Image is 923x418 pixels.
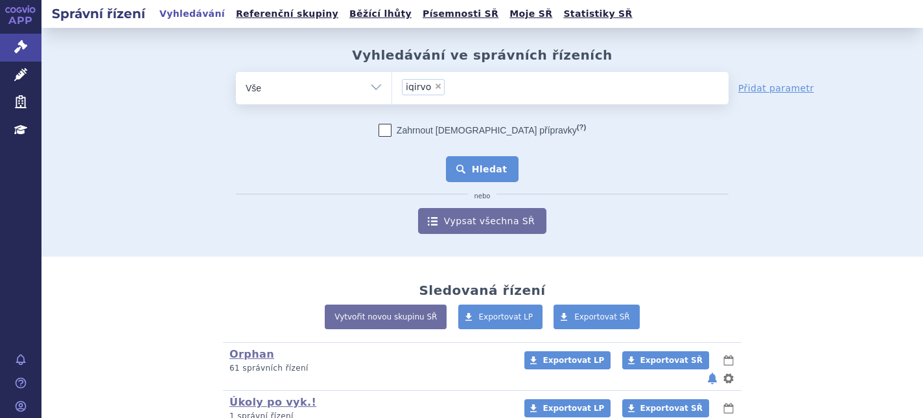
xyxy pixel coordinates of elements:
[574,312,630,321] span: Exportovat SŘ
[722,353,735,368] button: lhůty
[419,5,502,23] a: Písemnosti SŘ
[229,363,508,374] p: 61 správních řízení
[524,399,611,417] a: Exportovat LP
[577,123,586,132] abbr: (?)
[640,356,703,365] span: Exportovat SŘ
[379,124,586,137] label: Zahrnout [DEMOGRAPHIC_DATA] přípravky
[419,283,545,298] h2: Sledovaná řízení
[352,47,613,63] h2: Vyhledávání ve správních řízeních
[506,5,556,23] a: Moje SŘ
[458,305,543,329] a: Exportovat LP
[543,404,604,413] span: Exportovat LP
[559,5,636,23] a: Statistiky SŘ
[722,371,735,386] button: nastavení
[738,82,814,95] a: Přidat parametr
[622,399,709,417] a: Exportovat SŘ
[434,82,442,90] span: ×
[41,5,156,23] h2: Správní řízení
[449,78,497,95] input: iqirvo
[543,356,604,365] span: Exportovat LP
[524,351,611,369] a: Exportovat LP
[622,351,709,369] a: Exportovat SŘ
[722,401,735,416] button: lhůty
[406,82,431,91] span: iqirvo
[446,156,519,182] button: Hledat
[229,348,274,360] a: Orphan
[640,404,703,413] span: Exportovat SŘ
[325,305,447,329] a: Vytvořit novou skupinu SŘ
[706,371,719,386] button: notifikace
[229,396,316,408] a: Úkoly po vyk.!
[468,192,497,200] i: nebo
[418,208,546,234] a: Vypsat všechna SŘ
[345,5,415,23] a: Běžící lhůty
[156,5,229,23] a: Vyhledávání
[479,312,533,321] span: Exportovat LP
[554,305,640,329] a: Exportovat SŘ
[232,5,342,23] a: Referenční skupiny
